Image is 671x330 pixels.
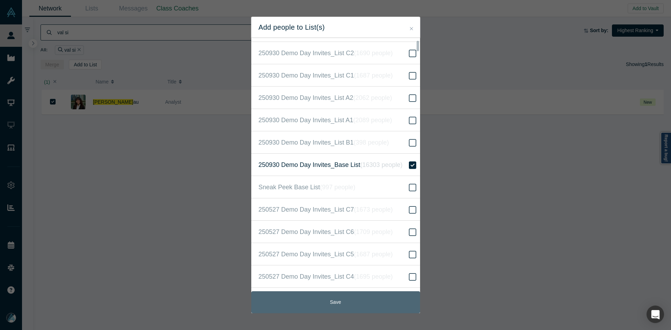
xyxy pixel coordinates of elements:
[259,71,393,80] span: 250930 Demo Day Invites_List C1
[354,72,393,79] i: ( 1687 people )
[353,117,392,124] i: ( 2089 people )
[259,205,393,214] span: 250527 Demo Day Invites_List C7
[354,273,393,280] i: ( 1695 people )
[259,182,355,192] span: Sneak Peek Base List
[354,139,389,146] i: ( 398 people )
[259,23,413,31] h2: Add people to List(s)
[354,251,393,258] i: ( 1687 people )
[354,228,393,235] i: ( 1709 people )
[354,206,393,213] i: ( 1673 people )
[259,272,393,281] span: 250527 Demo Day Invites_List C4
[251,291,420,313] button: Save
[259,93,392,103] span: 250930 Demo Day Invites_List A2
[259,115,392,125] span: 250930 Demo Day Invites_List A1
[259,160,403,170] span: 250930 Demo Day Invites_Base List
[408,25,415,33] button: Close
[259,249,393,259] span: 250527 Demo Day Invites_List C5
[259,227,393,237] span: 250527 Demo Day Invites_List C6
[360,161,403,168] i: ( 16303 people )
[354,50,393,57] i: ( 1690 people )
[259,48,393,58] span: 250930 Demo Day Invites_List C2
[320,184,355,191] i: ( 997 people )
[353,94,392,101] i: ( 2062 people )
[259,138,389,147] span: 250930 Demo Day Invites_List B1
